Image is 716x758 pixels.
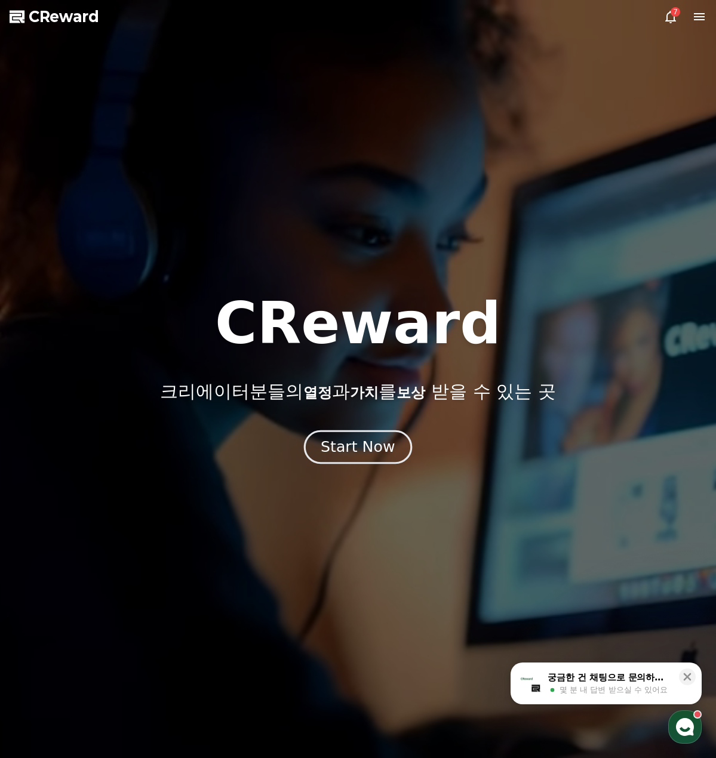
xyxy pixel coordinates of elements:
[10,7,99,26] a: CReward
[38,396,45,406] span: 홈
[663,10,678,24] a: 7
[215,295,501,352] h1: CReward
[397,384,425,401] span: 보상
[160,381,555,402] p: 크리에이터분들의 과 를 받을 수 있는 곳
[154,378,229,408] a: 설정
[4,378,79,408] a: 홈
[304,430,412,464] button: Start Now
[321,437,395,457] div: Start Now
[109,397,124,406] span: 대화
[79,378,154,408] a: 대화
[306,443,410,454] a: Start Now
[303,384,332,401] span: 열정
[350,384,379,401] span: 가치
[185,396,199,406] span: 설정
[29,7,99,26] span: CReward
[671,7,680,17] div: 7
